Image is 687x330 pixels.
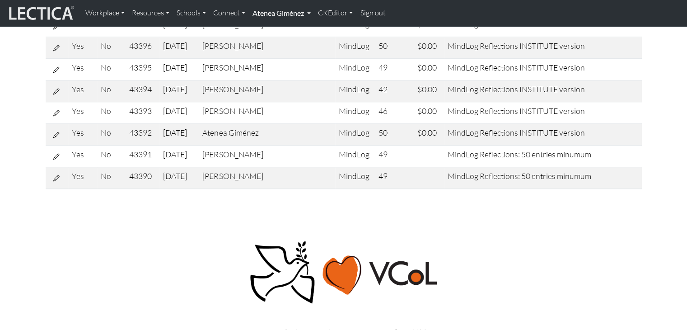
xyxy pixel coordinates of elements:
td: MindLog [335,167,375,189]
a: CKEditor [314,4,356,23]
img: Peace, love, VCoL [247,240,440,305]
td: MindLog [335,146,375,167]
div: No [101,62,122,73]
span: $0.00 [417,41,437,51]
div: No [101,171,122,181]
td: Atenea Giménez [199,124,335,146]
span: 49 [379,171,388,181]
div: Yes [72,171,93,181]
td: [DATE] [159,102,199,124]
div: Yes [72,149,93,160]
td: MindLog [335,80,375,102]
a: Sign out [356,4,389,23]
td: [PERSON_NAME] [199,37,335,59]
div: Yes [72,106,93,116]
td: [PERSON_NAME] [199,167,335,189]
span: 49 [379,62,388,72]
td: 43394 [126,80,160,102]
div: Yes [72,127,93,138]
div: No [101,41,122,51]
div: Yes [72,41,93,51]
div: Yes [72,62,93,73]
img: lecticalive [7,5,75,22]
td: 43395 [126,59,160,80]
td: 43391 [126,146,160,167]
td: [DATE] [159,59,199,80]
span: $0.00 [417,84,437,94]
td: 43393 [126,102,160,124]
td: [PERSON_NAME] [199,146,335,167]
td: 43390 [126,167,160,189]
a: Resources [128,4,173,23]
td: [PERSON_NAME] [199,59,335,80]
td: [PERSON_NAME] [199,102,335,124]
div: MindLog Reflections: 50 entries minumum [448,171,638,181]
a: Connect [210,4,249,23]
td: 43392 [126,124,160,146]
td: MindLog [335,37,375,59]
div: No [101,106,122,116]
span: $0.00 [417,62,437,72]
div: No [101,149,122,160]
td: [DATE] [159,37,199,59]
div: MindLog Reflections INSTITUTE version [448,84,638,94]
div: MindLog Reflections INSTITUTE version [448,62,638,73]
span: 46 [379,106,388,116]
span: $0.00 [417,127,437,137]
span: 49 [379,149,388,159]
a: Workplace [82,4,128,23]
div: MindLog Reflections: 50 entries minumum [448,149,638,160]
div: No [101,84,122,94]
td: [PERSON_NAME] [199,80,335,102]
td: [DATE] [159,146,199,167]
span: $0.00 [417,106,437,116]
a: Atenea Giménez [249,4,314,23]
td: MindLog [335,102,375,124]
span: 42 [379,84,388,94]
div: Yes [72,84,93,94]
span: 50 [379,41,388,51]
div: MindLog Reflections INSTITUTE version [448,127,638,138]
div: MindLog Reflections INSTITUTE version [448,41,638,51]
td: MindLog [335,59,375,80]
td: [DATE] [159,80,199,102]
td: [DATE] [159,124,199,146]
span: 50 [379,127,388,137]
div: No [101,127,122,138]
td: 43396 [126,37,160,59]
div: MindLog Reflections INSTITUTE version [448,106,638,116]
td: [DATE] [159,167,199,189]
td: MindLog [335,124,375,146]
a: Schools [173,4,210,23]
